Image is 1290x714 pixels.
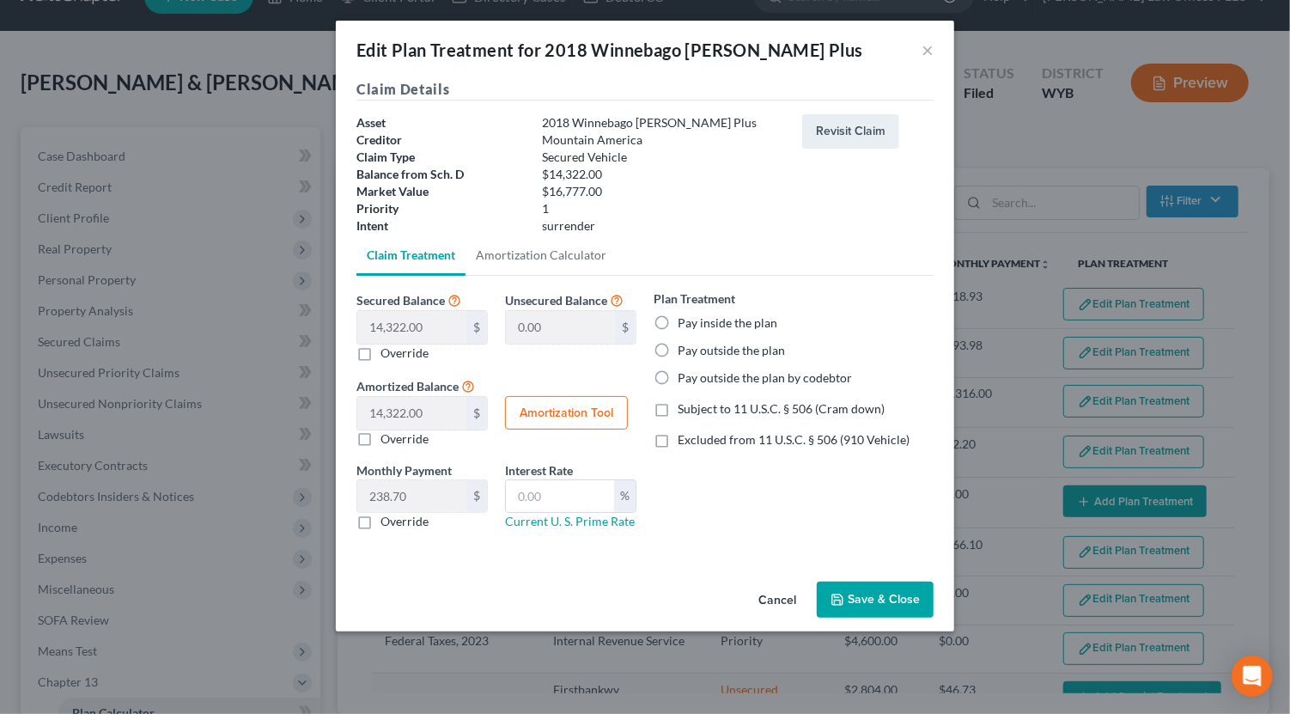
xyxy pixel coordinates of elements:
div: Priority [348,200,533,217]
input: 0.00 [357,480,466,513]
div: $14,322.00 [533,166,794,183]
label: Interest Rate [505,461,573,479]
label: Override [380,430,429,448]
div: Mountain America [533,131,794,149]
label: Pay outside the plan [678,342,785,359]
div: Claim Type [348,149,533,166]
div: $ [466,397,487,430]
input: 0.00 [506,480,614,513]
button: × [922,40,934,60]
label: Override [380,513,429,530]
div: % [614,480,636,513]
label: Plan Treatment [654,290,735,308]
div: surrender [533,217,794,235]
span: Secured Balance [356,293,445,308]
button: Amortization Tool [505,396,628,430]
div: $ [466,480,487,513]
button: Save & Close [817,582,934,618]
span: Excluded from 11 U.S.C. § 506 (910 Vehicle) [678,432,910,447]
a: Claim Treatment [356,235,465,276]
a: Amortization Calculator [465,235,617,276]
div: $ [466,311,487,344]
input: 0.00 [357,397,466,430]
div: Balance from Sch. D [348,166,533,183]
label: Monthly Payment [356,461,452,479]
div: Intent [348,217,533,235]
span: Subject to 11 U.S.C. § 506 (Cram down) [678,401,885,416]
label: Override [380,345,429,362]
div: Secured Vehicle [533,149,794,166]
div: Open Intercom Messenger [1232,656,1273,697]
button: Cancel [745,583,810,618]
div: Edit Plan Treatment for 2018 Winnebago [PERSON_NAME] Plus [356,38,863,62]
input: 0.00 [506,311,615,344]
div: Creditor [348,131,533,149]
span: Amortized Balance [356,379,459,394]
a: Current U. S. Prime Rate [505,514,635,528]
div: Asset [348,114,533,131]
div: $ [615,311,636,344]
div: $16,777.00 [533,183,794,200]
span: Unsecured Balance [505,293,607,308]
div: Market Value [348,183,533,200]
input: 0.00 [357,311,466,344]
div: 1 [533,200,794,217]
div: 2018 Winnebago [PERSON_NAME] Plus [533,114,794,131]
label: Pay inside the plan [678,314,777,332]
label: Pay outside the plan by codebtor [678,369,852,387]
button: Revisit Claim [802,114,899,149]
h5: Claim Details [356,79,934,101]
